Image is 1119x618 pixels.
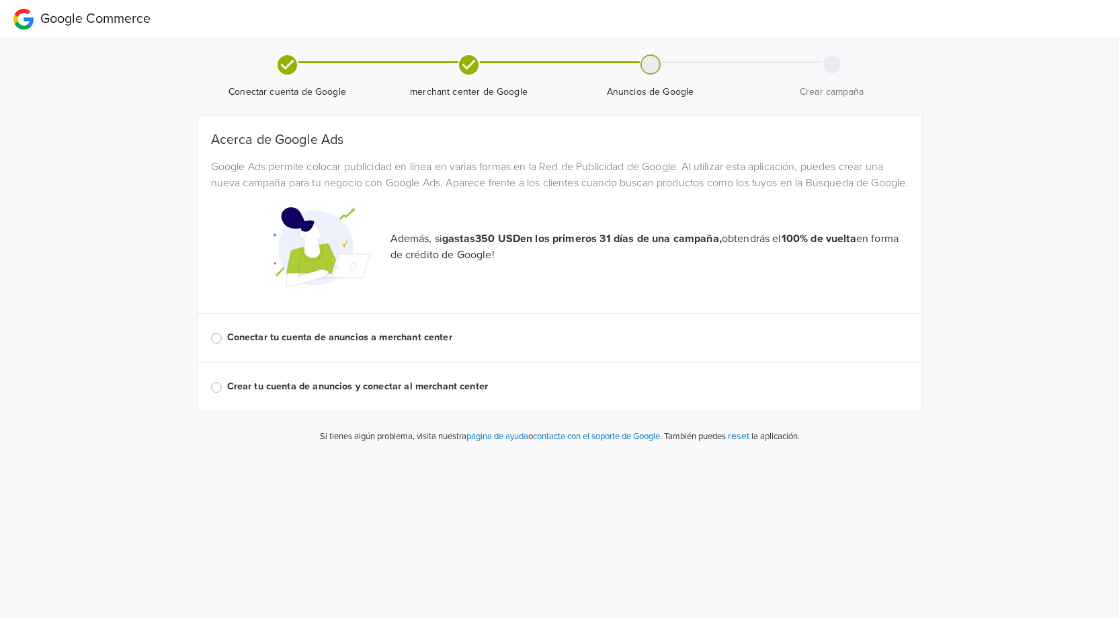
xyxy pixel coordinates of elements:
[390,231,909,263] p: Además, si obtendrás el en forma de crédito de Google!
[442,232,722,245] strong: gastas 350 USD en los primeros 31 días de una campaña,
[384,85,554,99] span: merchant center de Google
[227,330,909,345] label: Conectar tu cuenta de anuncios a merchant center
[211,132,909,148] h5: Acerca de Google Ads
[466,431,528,442] a: página de ayuda
[202,85,373,99] span: Conectar cuenta de Google
[270,196,370,297] img: Google Promotional Codes
[533,431,660,442] a: contacta con el soporte de Google
[320,430,662,444] p: Si tienes algún problema, visita nuestra o .
[565,85,736,99] span: Anuncios de Google
[782,232,856,245] strong: 100% de vuelta
[747,85,917,99] span: Crear campaña
[662,428,800,444] p: También puedes la aplicación.
[40,11,151,27] span: Google Commerce
[227,379,909,394] label: Crear tu cuenta de anuncios y conectar al merchant center
[728,428,749,444] button: reset
[201,159,919,191] div: Google Ads permite colocar publicidad en línea en varias formas en la Red de Publicidad de Google...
